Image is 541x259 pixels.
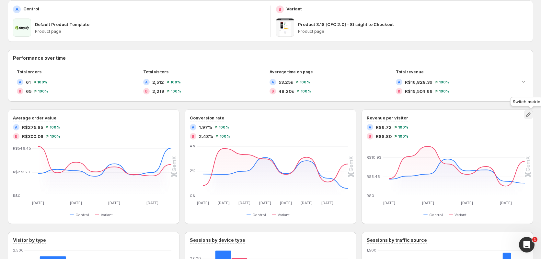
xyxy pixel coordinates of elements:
[398,89,400,93] h2: B
[500,201,512,205] text: [DATE]
[252,212,266,217] span: Control
[35,29,265,34] p: Product page
[278,212,290,217] span: Variant
[398,134,409,138] span: 100%
[376,124,392,130] span: R$6.72
[259,201,271,205] text: [DATE]
[369,125,371,129] h2: A
[50,125,60,129] span: 100%
[152,88,164,94] span: 2,219
[398,125,409,129] span: 100%
[367,115,408,121] h3: Revenue per visitor
[449,211,469,219] button: Variant
[35,21,89,28] p: Default Product Template
[276,18,294,37] img: Product 3.18 [CFC 2.0] - Straight to Checkout
[519,237,535,253] iframe: Intercom live chat
[422,201,434,205] text: [DATE]
[219,125,229,129] span: 100%
[152,79,164,85] span: 2,512
[423,211,445,219] button: Control
[301,89,311,93] span: 100%
[190,237,245,243] h3: Sessions by device type
[146,201,158,205] text: [DATE]
[199,133,213,140] span: 2.48%
[301,201,313,205] text: [DATE]
[218,201,230,205] text: [DATE]
[171,89,181,93] span: 100%
[95,211,115,219] button: Variant
[367,248,376,253] text: 1,500
[279,7,281,12] h2: B
[13,248,24,253] text: 2,500
[199,124,212,130] span: 1.97%
[50,134,60,138] span: 100%
[16,7,18,12] h2: A
[197,201,209,205] text: [DATE]
[405,88,432,94] span: R$19,504.66
[396,69,424,74] span: Total revenue
[145,89,148,93] h2: B
[15,125,17,129] h2: A
[369,134,371,138] h2: B
[13,55,528,61] h2: Performance over time
[26,79,31,85] span: 61
[455,212,466,217] span: Variant
[286,6,302,12] p: Variant
[367,237,427,243] h3: Sessions by traffic source
[300,80,310,84] span: 100%
[26,88,31,94] span: 65
[32,201,44,205] text: [DATE]
[376,133,392,140] span: R$8.80
[322,201,334,205] text: [DATE]
[13,18,31,37] img: Default Product Template
[270,69,313,74] span: Average time on page
[532,237,537,242] span: 1
[190,144,196,148] text: 4%
[13,170,30,174] text: R$273.23
[439,80,449,84] span: 100%
[17,69,41,74] span: Total orders
[398,80,400,84] h2: A
[38,89,48,93] span: 100%
[108,201,120,205] text: [DATE]
[280,201,292,205] text: [DATE]
[192,134,194,138] h2: B
[272,211,292,219] button: Variant
[429,212,443,217] span: Control
[13,146,31,151] text: R$546.45
[13,237,46,243] h3: Visitor by type
[519,77,528,86] button: Expand chart
[190,193,196,198] text: 0%
[461,201,473,205] text: [DATE]
[37,80,48,84] span: 100%
[367,155,381,160] text: R$10.93
[170,80,181,84] span: 100%
[19,89,21,93] h2: B
[298,21,394,28] p: Product 3.18 [CFC 2.0] - Straight to Checkout
[22,133,43,140] span: R$300.06
[22,124,43,130] span: R$275.85
[19,80,21,84] h2: A
[271,89,274,93] h2: B
[383,201,395,205] text: [DATE]
[70,211,92,219] button: Control
[15,134,17,138] h2: B
[13,193,20,198] text: R$0
[405,79,432,85] span: R$16,828.39
[70,201,82,205] text: [DATE]
[75,212,89,217] span: Control
[247,211,269,219] button: Control
[23,6,39,12] p: Control
[367,174,380,179] text: R$5.46
[190,115,224,121] h3: Conversion rate
[101,212,113,217] span: Variant
[13,115,56,121] h3: Average order value
[439,89,449,93] span: 100%
[367,193,374,198] text: R$0
[143,69,168,74] span: Total visitors
[298,29,528,34] p: Product page
[145,80,148,84] h2: A
[238,201,250,205] text: [DATE]
[279,79,293,85] span: 53.25s
[190,169,195,173] text: 2%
